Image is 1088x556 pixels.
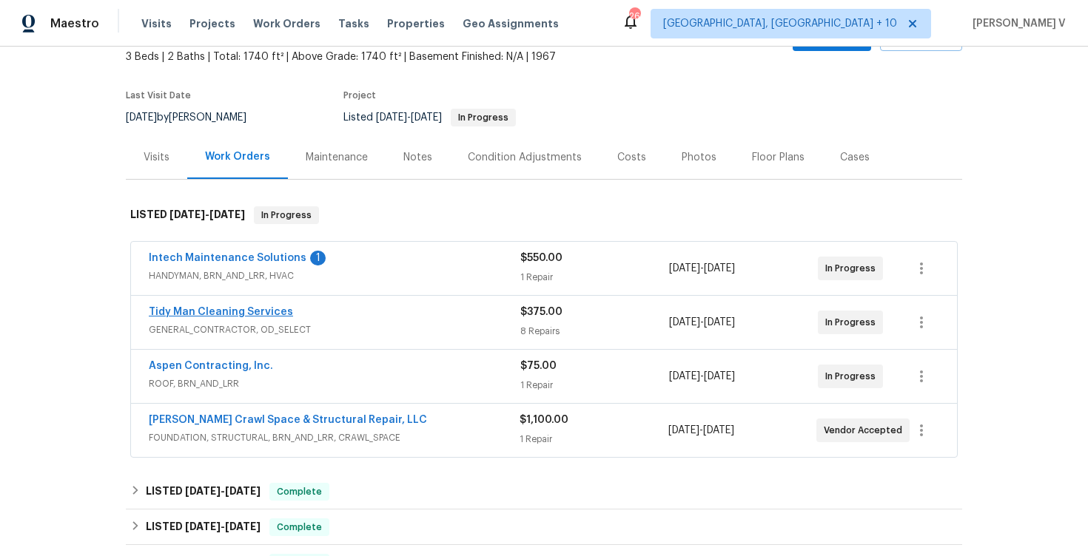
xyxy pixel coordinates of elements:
[967,16,1066,31] span: [PERSON_NAME] V
[376,112,407,123] span: [DATE]
[752,150,805,165] div: Floor Plans
[682,150,716,165] div: Photos
[452,113,514,122] span: In Progress
[149,253,306,263] a: Intech Maintenance Solutions
[668,425,699,435] span: [DATE]
[704,371,735,382] span: [DATE]
[185,521,221,532] span: [DATE]
[520,415,568,425] span: $1,100.00
[126,509,962,545] div: LISTED [DATE]-[DATE]Complete
[169,209,205,220] span: [DATE]
[669,263,700,274] span: [DATE]
[255,208,318,223] span: In Progress
[520,361,557,371] span: $75.00
[468,150,582,165] div: Condition Adjustments
[825,369,882,384] span: In Progress
[343,91,376,100] span: Project
[403,150,432,165] div: Notes
[185,486,221,496] span: [DATE]
[141,16,172,31] span: Visits
[840,150,870,165] div: Cases
[149,268,520,283] span: HANDYMAN, BRN_AND_LRR, HVAC
[669,315,735,330] span: -
[225,521,261,532] span: [DATE]
[343,112,516,123] span: Listed
[149,322,520,337] span: GENERAL_CONTRACTOR, OD_SELECT
[668,423,734,438] span: -
[126,109,264,126] div: by [PERSON_NAME]
[663,16,897,31] span: [GEOGRAPHIC_DATA], [GEOGRAPHIC_DATA] + 10
[387,16,445,31] span: Properties
[669,261,735,276] span: -
[130,206,245,224] h6: LISTED
[704,263,735,274] span: [DATE]
[703,425,734,435] span: [DATE]
[825,261,882,276] span: In Progress
[704,317,735,328] span: [DATE]
[149,361,273,371] a: Aspen Contracting, Inc.
[205,149,270,164] div: Work Orders
[617,150,646,165] div: Costs
[149,376,520,391] span: ROOF, BRN_AND_LRR
[411,112,442,123] span: [DATE]
[146,518,261,536] h6: LISTED
[189,16,235,31] span: Projects
[209,209,245,220] span: [DATE]
[669,369,735,384] span: -
[126,91,191,100] span: Last Visit Date
[149,307,293,317] a: Tidy Man Cleaning Services
[669,317,700,328] span: [DATE]
[338,18,369,29] span: Tasks
[126,191,962,239] div: LISTED [DATE]-[DATE]In Progress
[225,486,261,496] span: [DATE]
[520,432,668,447] div: 1 Repair
[185,521,261,532] span: -
[126,474,962,509] div: LISTED [DATE]-[DATE]Complete
[376,112,442,123] span: -
[149,415,427,425] a: [PERSON_NAME] Crawl Space & Structural Repair, LLC
[253,16,320,31] span: Work Orders
[271,484,328,499] span: Complete
[306,150,368,165] div: Maintenance
[824,423,908,438] span: Vendor Accepted
[271,520,328,535] span: Complete
[825,315,882,330] span: In Progress
[629,9,639,24] div: 268
[520,378,669,393] div: 1 Repair
[185,486,261,496] span: -
[520,307,563,317] span: $375.00
[144,150,169,165] div: Visits
[149,430,520,445] span: FOUNDATION, STRUCTURAL, BRN_AND_LRR, CRAWL_SPACE
[463,16,559,31] span: Geo Assignments
[310,251,326,265] div: 1
[126,112,157,123] span: [DATE]
[126,50,662,64] span: 3 Beds | 2 Baths | Total: 1740 ft² | Above Grade: 1740 ft² | Basement Finished: N/A | 1967
[520,270,669,285] div: 1 Repair
[520,253,563,263] span: $550.00
[169,209,245,220] span: -
[50,16,99,31] span: Maestro
[669,371,700,382] span: [DATE]
[520,324,669,339] div: 8 Repairs
[146,483,261,501] h6: LISTED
